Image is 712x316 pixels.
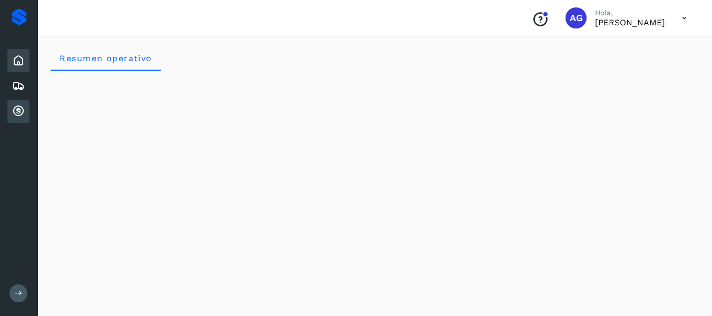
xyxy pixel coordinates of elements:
[595,17,665,27] p: ALFONSO García Flores
[7,74,30,98] div: Embarques
[595,8,665,17] p: Hola,
[59,53,152,63] span: Resumen operativo
[7,49,30,72] div: Inicio
[7,100,30,123] div: Cuentas por cobrar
